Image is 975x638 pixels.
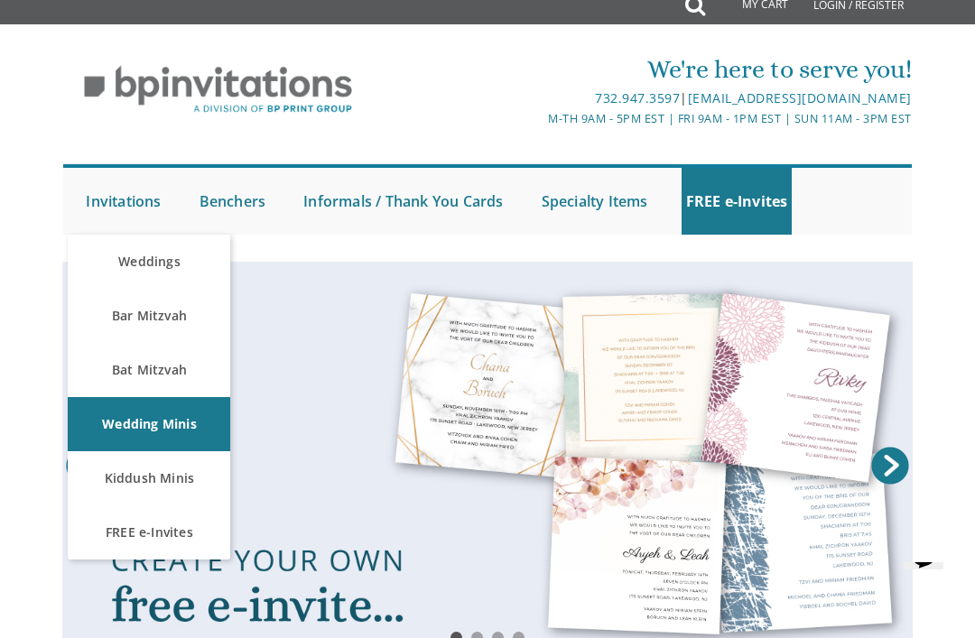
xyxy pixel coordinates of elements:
[68,451,230,505] a: Kiddush Minis
[81,168,165,235] a: Invitations
[195,168,271,235] a: Benchers
[347,109,911,128] div: M-Th 9am - 5pm EST | Fri 9am - 1pm EST | Sun 11am - 3pm EST
[299,168,507,235] a: Informals / Thank You Cards
[868,443,913,488] a: Next
[896,562,957,620] iframe: chat widget
[688,89,912,106] a: [EMAIL_ADDRESS][DOMAIN_NAME]
[537,168,653,235] a: Specialty Items
[68,235,230,289] a: Weddings
[68,343,230,397] a: Bat Mitzvah
[62,443,107,488] a: Prev
[63,52,373,127] img: BP Invitation Loft
[68,397,230,451] a: Wedding Minis
[347,51,911,88] div: We're here to serve you!
[682,168,793,235] a: FREE e-Invites
[347,88,911,109] div: |
[68,289,230,343] a: Bar Mitzvah
[68,505,230,559] a: FREE e-Invites
[595,89,680,106] a: 732.947.3597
